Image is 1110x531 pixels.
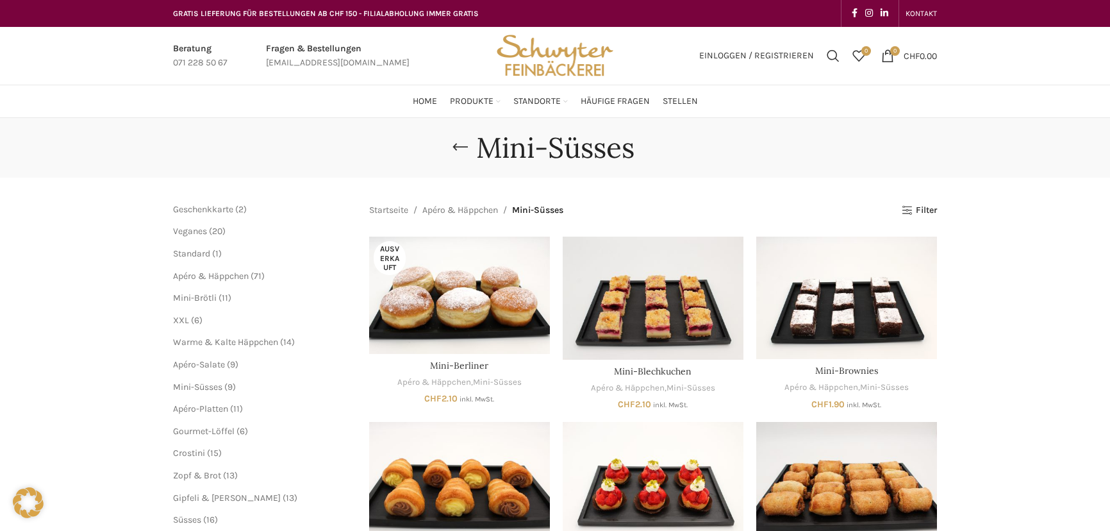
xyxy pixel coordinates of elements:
[226,470,235,481] span: 13
[848,4,861,22] a: Facebook social link
[173,426,235,437] a: Gourmet-Löffel
[173,514,201,525] a: Süsses
[861,46,871,56] span: 0
[450,88,501,114] a: Produkte
[847,401,881,409] small: inkl. MwSt.
[618,399,635,410] span: CHF
[210,448,219,459] span: 15
[173,493,281,503] a: Gipfeli & [PERSON_NAME]
[581,88,650,114] a: Häufige Fragen
[906,1,937,26] a: KONTAKT
[492,49,618,60] a: Site logo
[173,204,233,215] a: Geschenkkarte
[369,376,550,389] div: ,
[450,96,493,108] span: Produkte
[581,96,650,108] span: Häufige Fragen
[476,131,634,165] h1: Mini-Süsses
[890,46,900,56] span: 0
[899,1,943,26] div: Secondary navigation
[563,237,743,360] a: Mini-Blechkuchen
[784,382,858,394] a: Apéro & Häppchen
[173,448,205,459] a: Crostini
[173,315,189,326] a: XXL
[492,27,618,85] img: Bäckerei Schwyter
[424,393,458,404] bdi: 2.10
[173,271,249,282] a: Apéro & Häppchen
[283,337,292,348] span: 14
[667,382,715,394] a: Mini-Süsses
[206,514,215,525] span: 16
[173,403,228,414] span: Apéro-Platten
[906,9,937,18] span: KONTAKT
[811,399,845,410] bdi: 1.90
[444,135,476,160] a: Go back
[173,226,207,237] a: Veganes
[369,237,550,353] a: Mini-Berliner
[413,88,437,114] a: Home
[663,96,698,108] span: Stellen
[861,4,877,22] a: Instagram social link
[902,205,937,216] a: Filter
[212,226,222,237] span: 20
[860,382,909,394] a: Mini-Süsses
[846,43,872,69] a: 0
[240,426,245,437] span: 6
[756,382,937,394] div: ,
[591,382,665,394] a: Apéro & Häppchen
[194,315,199,326] span: 6
[369,203,563,217] nav: Breadcrumb
[222,292,228,303] span: 11
[228,382,233,392] span: 9
[614,366,692,377] a: Mini-Blechkuchen
[397,376,471,389] a: Apéro & Häppchen
[369,203,408,217] a: Startseite
[846,43,872,69] div: Meine Wunschliste
[460,395,494,403] small: inkl. MwSt.
[422,203,498,217] a: Apéro & Häppchen
[173,9,479,18] span: GRATIS LIEFERUNG FÜR BESTELLUNGEN AB CHF 150 - FILIALABHOLUNG IMMER GRATIS
[173,470,221,481] a: Zopf & Brot
[513,88,568,114] a: Standorte
[904,50,920,61] span: CHF
[663,88,698,114] a: Stellen
[173,42,228,71] a: Infobox link
[904,50,937,61] bdi: 0.00
[424,393,442,404] span: CHF
[173,292,217,303] a: Mini-Brötli
[233,403,240,414] span: 11
[230,359,235,370] span: 9
[286,493,294,503] span: 13
[693,43,820,69] a: Einloggen / Registrieren
[266,42,410,71] a: Infobox link
[215,248,219,259] span: 1
[238,204,244,215] span: 2
[173,337,278,348] a: Warme & Kalte Häppchen
[875,43,943,69] a: 0 CHF0.00
[820,43,846,69] a: Suchen
[173,248,210,259] a: Standard
[815,365,878,376] a: Mini-Brownies
[756,237,937,359] a: Mini-Brownies
[374,241,406,275] span: Ausverkauft
[877,4,892,22] a: Linkedin social link
[413,96,437,108] span: Home
[563,382,743,394] div: ,
[473,376,522,389] a: Mini-Süsses
[173,382,222,392] a: Mini-Süsses
[173,359,225,370] a: Apéro-Salate
[254,271,261,282] span: 71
